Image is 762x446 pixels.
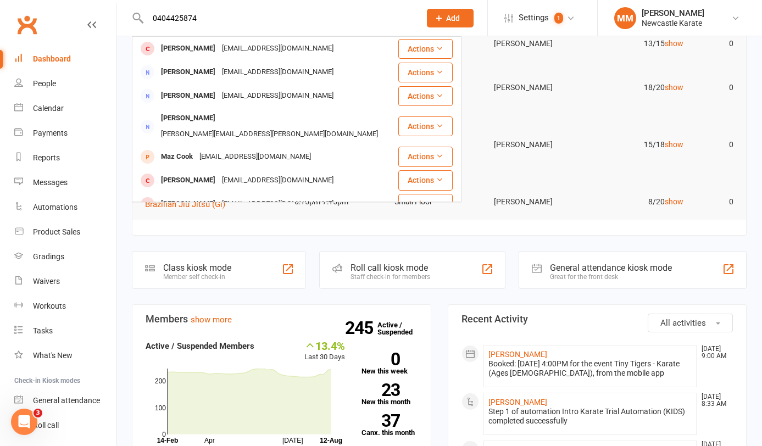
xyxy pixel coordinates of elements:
[488,350,547,359] a: [PERSON_NAME]
[304,339,345,352] div: 13.4%
[33,326,53,335] div: Tasks
[33,351,73,360] div: What's New
[158,41,219,57] div: [PERSON_NAME]
[489,75,589,101] td: [PERSON_NAME]
[145,198,233,211] button: Brazilian Jiu Jitsu (Gi)
[648,314,733,332] button: All activities
[427,9,474,27] button: Add
[14,170,116,195] a: Messages
[34,409,42,417] span: 3
[33,421,59,430] div: Roll call
[14,319,116,343] a: Tasks
[163,273,231,281] div: Member self check-in
[361,383,417,405] a: 23New this month
[550,273,672,281] div: Great for the front desk
[589,132,689,158] td: 15/18
[488,407,692,426] div: Step 1 of automation Intro Karate Trial Automation (KIDS) completed successfully
[145,199,225,209] span: Brazilian Jiu Jitsu (Gi)
[33,302,66,310] div: Workouts
[351,263,430,273] div: Roll call kiosk mode
[519,5,549,30] span: Settings
[33,277,60,286] div: Waivers
[489,189,589,215] td: [PERSON_NAME]
[489,31,589,57] td: [PERSON_NAME]
[550,263,672,273] div: General attendance kiosk mode
[219,41,337,57] div: [EMAIL_ADDRESS][DOMAIN_NAME]
[33,129,68,137] div: Payments
[614,7,636,29] div: MM
[665,140,683,149] a: show
[345,320,377,336] strong: 245
[304,339,345,363] div: Last 30 Days
[33,153,60,162] div: Reports
[398,147,453,166] button: Actions
[589,31,689,57] td: 13/15
[158,149,196,165] div: Maz Cook
[398,39,453,59] button: Actions
[33,227,80,236] div: Product Sales
[14,294,116,319] a: Workouts
[219,196,337,212] div: [EMAIL_ADDRESS][DOMAIN_NAME]
[688,31,738,57] td: 0
[554,13,563,24] span: 1
[361,351,400,367] strong: 0
[398,63,453,82] button: Actions
[14,220,116,244] a: Product Sales
[33,396,100,405] div: General attendance
[191,315,232,325] a: show more
[14,269,116,294] a: Waivers
[146,341,254,351] strong: Active / Suspended Members
[351,273,430,281] div: Staff check-in for members
[219,64,337,80] div: [EMAIL_ADDRESS][DOMAIN_NAME]
[446,14,460,23] span: Add
[219,88,337,104] div: [EMAIL_ADDRESS][DOMAIN_NAME]
[398,194,453,214] button: Actions
[14,121,116,146] a: Payments
[14,96,116,121] a: Calendar
[688,189,738,215] td: 0
[642,8,704,18] div: [PERSON_NAME]
[488,359,692,378] div: Booked: [DATE] 4:00PM for the event Tiny Tigers - Karate (Ages [DEMOGRAPHIC_DATA]), from the mobi...
[361,353,417,375] a: 0New this week
[398,86,453,106] button: Actions
[158,172,219,188] div: [PERSON_NAME]
[688,132,738,158] td: 0
[158,64,219,80] div: [PERSON_NAME]
[33,252,64,261] div: Gradings
[33,203,77,211] div: Automations
[361,412,400,429] strong: 37
[11,409,37,435] iframe: Intercom live chat
[158,110,219,126] div: [PERSON_NAME]
[14,244,116,269] a: Gradings
[14,413,116,438] a: Roll call
[158,126,381,142] div: [PERSON_NAME][EMAIL_ADDRESS][PERSON_NAME][DOMAIN_NAME]
[14,146,116,170] a: Reports
[14,71,116,96] a: People
[33,104,64,113] div: Calendar
[158,196,219,212] div: [PERSON_NAME]
[196,149,314,165] div: [EMAIL_ADDRESS][DOMAIN_NAME]
[696,345,732,360] time: [DATE] 9:00 AM
[665,83,683,92] a: show
[642,18,704,28] div: Newcastle Karate
[33,79,56,88] div: People
[158,88,219,104] div: [PERSON_NAME]
[377,313,426,344] a: 245Active / Suspended
[146,314,418,325] h3: Members
[361,382,400,398] strong: 23
[665,197,683,206] a: show
[461,314,733,325] h3: Recent Activity
[589,75,689,101] td: 18/20
[144,10,413,26] input: Search...
[398,116,453,136] button: Actions
[589,189,689,215] td: 8/20
[665,39,683,48] a: show
[163,263,231,273] div: Class kiosk mode
[219,172,337,188] div: [EMAIL_ADDRESS][DOMAIN_NAME]
[489,132,589,158] td: [PERSON_NAME]
[33,178,68,187] div: Messages
[398,170,453,190] button: Actions
[33,54,71,63] div: Dashboard
[14,47,116,71] a: Dashboard
[488,398,547,406] a: [PERSON_NAME]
